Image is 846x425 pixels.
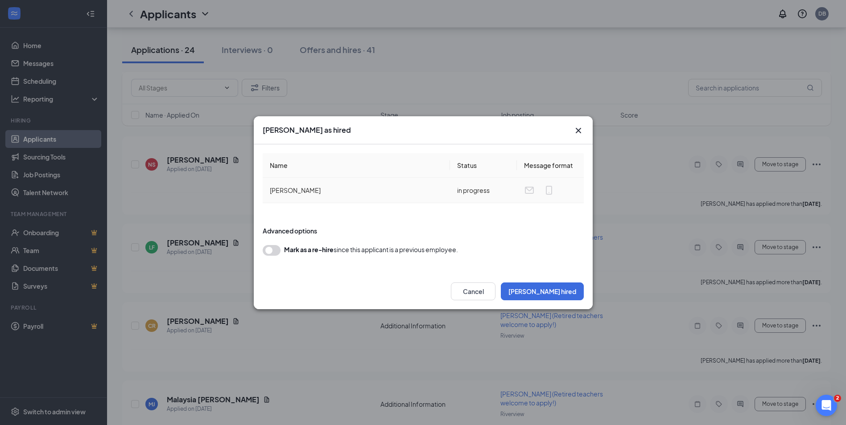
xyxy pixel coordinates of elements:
button: [PERSON_NAME] hired [501,282,584,300]
th: Name [263,153,450,178]
span: 2 [834,395,841,402]
th: Message format [517,153,584,178]
button: Cancel [451,282,495,300]
svg: MobileSms [544,185,554,196]
svg: Email [524,185,535,196]
button: Close [573,125,584,136]
td: in progress [450,178,517,203]
svg: Cross [573,125,584,136]
div: since this applicant is a previous employee. [284,245,458,254]
h3: [PERSON_NAME] as hired [263,125,351,135]
iframe: Intercom live chat [816,395,837,416]
span: [PERSON_NAME] [270,186,321,194]
b: Mark as a re-hire [284,245,334,253]
th: Status [450,153,517,178]
div: Advanced options [263,226,584,235]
